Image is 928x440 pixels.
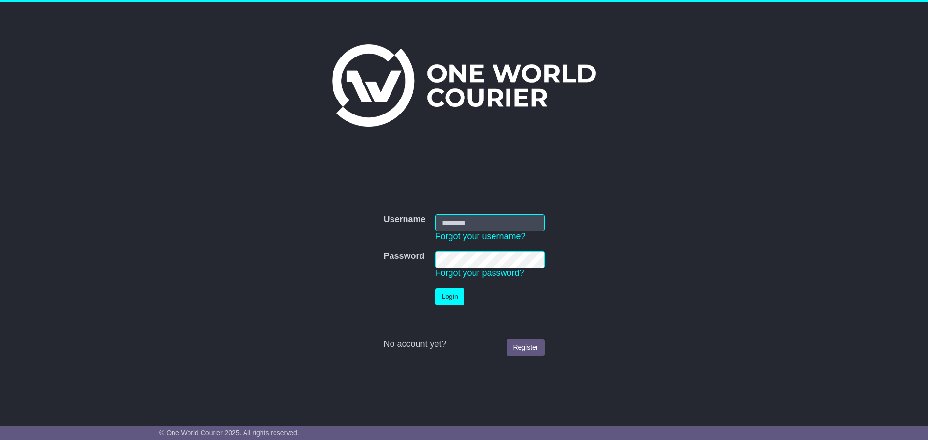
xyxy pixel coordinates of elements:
span: © One World Courier 2025. All rights reserved. [159,429,299,437]
label: Username [383,214,425,225]
label: Password [383,251,424,262]
img: One World [332,44,596,127]
a: Forgot your username? [435,231,526,241]
a: Register [507,339,544,356]
div: No account yet? [383,339,544,350]
button: Login [435,288,464,305]
a: Forgot your password? [435,268,524,278]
